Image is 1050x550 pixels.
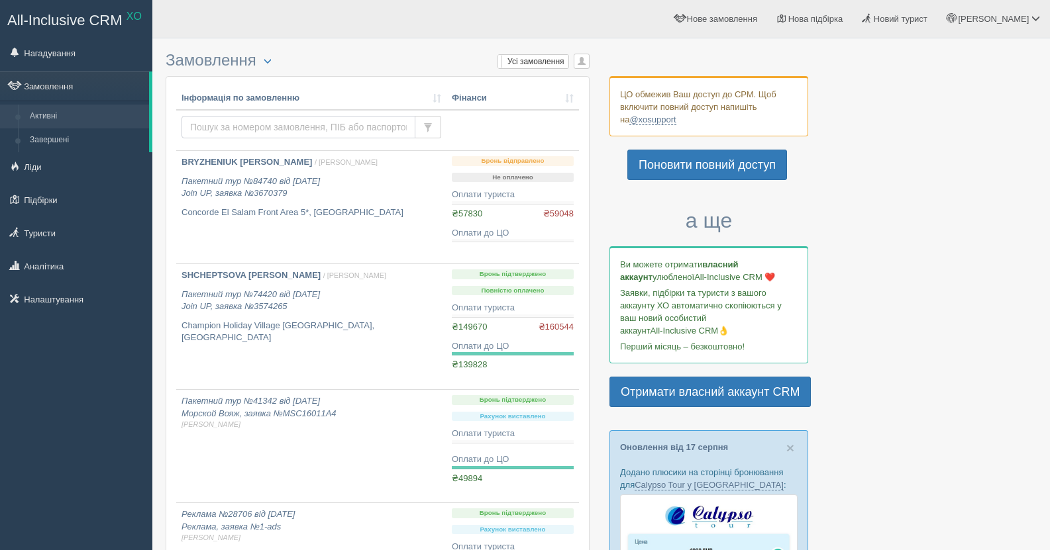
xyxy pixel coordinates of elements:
[24,105,149,128] a: Активні
[452,412,574,422] p: Рахунок виставлено
[687,14,757,24] span: Нове замовлення
[1,1,152,37] a: All-Inclusive CRM XO
[609,76,808,136] div: ЦО обмежив Ваш доступ до СРМ. Щоб включити повний доступ напишіть на
[452,227,574,240] div: Оплати до ЦО
[452,428,574,440] div: Оплати туриста
[620,442,728,452] a: Оновлення від 17 серпня
[182,92,441,105] a: Інформація по замовленню
[182,206,441,219] p: Concorde El Salam Front Area 5*, [GEOGRAPHIC_DATA]
[452,92,574,105] a: Фінанси
[452,189,574,201] div: Оплати туриста
[539,321,574,334] span: ₴160544
[452,473,482,483] span: ₴49894
[452,508,574,518] p: Бронь підтверджено
[452,525,574,535] p: Рахунок виставлено
[182,396,441,430] i: Пакетний тур №41342 від [DATE] Морской Вояж, заявка №MSC16011A4
[452,269,574,279] p: Бронь підтверджено
[176,264,446,389] a: SHCHEPTSOVA [PERSON_NAME] / [PERSON_NAME] Пакетний тур №74420 від [DATE]Join UP, заявка №3574265 ...
[182,176,320,199] i: Пакетний тур №84740 від [DATE] Join UP, заявка №3670379
[786,441,794,455] button: Close
[182,420,441,430] span: [PERSON_NAME]
[452,156,574,166] p: Бронь відправлено
[651,326,729,336] span: All-Inclusive CRM👌
[452,208,482,218] span: ₴57830
[182,289,320,312] i: Пакетний тур №74420 від [DATE] Join UP, заявка №3574265
[874,14,927,24] span: Новий турист
[620,258,798,283] p: Ви можете отримати улюбленої
[182,157,312,167] b: BRYZHENIUK [PERSON_NAME]
[786,440,794,455] span: ×
[627,150,787,180] a: Поновити повний доступ
[127,11,142,22] sup: XO
[315,158,378,166] span: / [PERSON_NAME]
[620,466,798,491] p: Додано плюсики на сторінці бронювання для :
[498,55,568,68] label: Усі замовлення
[323,271,386,279] span: / [PERSON_NAME]
[620,259,739,282] b: власний аккаунт
[182,533,441,543] span: [PERSON_NAME]
[609,377,811,407] a: Отримати власний аккаунт CRM
[166,52,590,69] h3: Замовлення
[452,302,574,314] div: Оплати туриста
[609,209,808,232] h3: а ще
[452,340,574,353] div: Оплати до ЦО
[182,116,415,138] input: Пошук за номером замовлення, ПІБ або паспортом туриста
[620,287,798,337] p: Заявки, підбірки та туристи з вашого аккаунту ХО автоматично скопіюються у ваш новий особистий ак...
[176,151,446,263] a: BRYZHENIUK [PERSON_NAME] / [PERSON_NAME] Пакетний тур №84740 від [DATE]Join UP, заявка №3670379 C...
[452,322,487,332] span: ₴149670
[635,480,784,490] a: Calypso Tour у [GEOGRAPHIC_DATA]
[958,14,1029,24] span: [PERSON_NAME]
[24,128,149,152] a: Завершені
[452,173,574,183] p: Не оплачено
[182,320,441,344] p: Champion Holiday Village [GEOGRAPHIC_DATA], [GEOGRAPHIC_DATA]
[452,286,574,296] p: Повністю оплачено
[543,208,574,220] span: ₴59048
[788,14,843,24] span: Нова підбірка
[452,453,574,466] div: Оплати до ЦО
[694,272,775,282] span: All-Inclusive CRM ❤️
[7,12,123,28] span: All-Inclusive CRM
[182,270,321,280] b: SHCHEPTSOVA [PERSON_NAME]
[176,390,446,502] a: Пакетний тур №41342 від [DATE]Морской Вояж, заявка №MSC16011A4[PERSON_NAME]
[620,340,798,353] p: Перший місяць – безкоштовно!
[629,115,676,125] a: @xosupport
[452,395,574,405] p: Бронь підтверджено
[452,359,487,369] span: ₴139828
[182,509,441,543] i: Реклама №28706 від [DATE] Реклама, заявка №1-ads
